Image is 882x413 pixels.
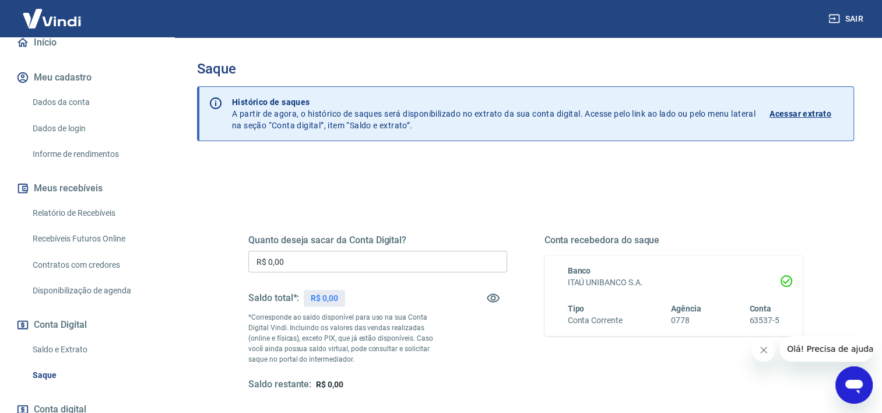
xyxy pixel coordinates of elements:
iframe: Fechar mensagem [752,338,775,362]
iframe: Mensagem da empresa [780,336,873,362]
p: Acessar extrato [769,108,831,120]
button: Meus recebíveis [14,176,160,201]
h6: 0778 [671,314,701,327]
a: Recebíveis Futuros Online [28,227,160,251]
h6: 63537-5 [749,314,779,327]
span: Tipo [568,304,585,313]
h6: Conta Corrente [568,314,623,327]
h5: Saldo total*: [248,292,299,304]
p: *Corresponde ao saldo disponível para uso na sua Conta Digital Vindi. Incluindo os valores das ve... [248,312,442,365]
button: Meu cadastro [14,65,160,90]
a: Relatório de Recebíveis [28,201,160,225]
a: Contratos com credores [28,253,160,277]
h5: Quanto deseja sacar da Conta Digital? [248,235,507,246]
a: Saldo e Extrato [28,338,160,362]
p: Histórico de saques [232,96,756,108]
h6: ITAÚ UNIBANCO S.A. [568,276,780,289]
a: Informe de rendimentos [28,142,160,166]
span: Conta [749,304,771,313]
iframe: Botão para abrir a janela de mensagens [835,366,873,404]
h3: Saque [197,61,854,77]
button: Sair [826,8,868,30]
a: Dados de login [28,117,160,141]
span: Agência [671,304,701,313]
button: Conta Digital [14,312,160,338]
a: Disponibilização de agenda [28,279,160,303]
span: Olá! Precisa de ajuda? [7,8,98,17]
span: Banco [568,266,591,275]
h5: Saldo restante: [248,379,311,391]
img: Vindi [14,1,90,36]
a: Acessar extrato [769,96,844,131]
p: A partir de agora, o histórico de saques será disponibilizado no extrato da sua conta digital. Ac... [232,96,756,131]
a: Dados da conta [28,90,160,114]
h5: Conta recebedora do saque [544,235,803,246]
span: R$ 0,00 [316,380,343,389]
a: Saque [28,363,160,387]
a: Início [14,30,160,55]
p: R$ 0,00 [311,292,338,304]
